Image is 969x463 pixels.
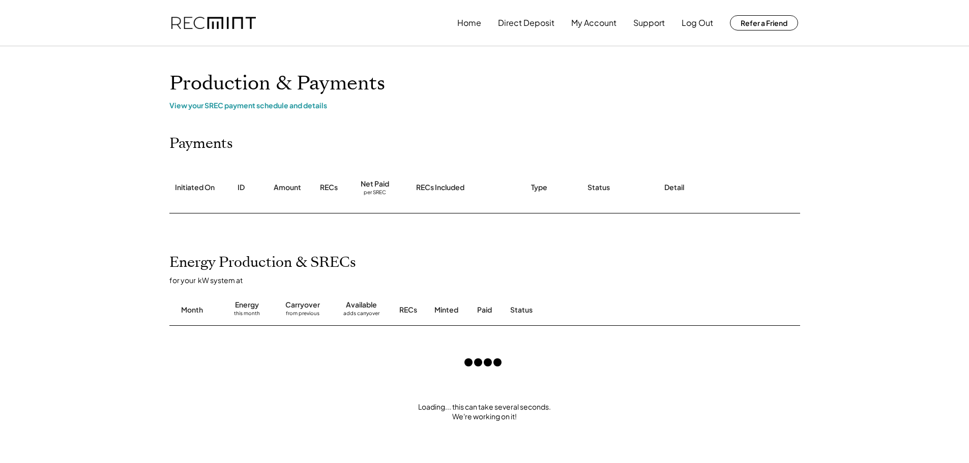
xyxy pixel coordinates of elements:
[531,182,547,193] div: Type
[234,310,260,320] div: this month
[169,254,356,271] h2: Energy Production & SRECs
[171,17,256,29] img: recmint-logotype%403x.png
[664,182,684,193] div: Detail
[274,182,301,193] div: Amount
[181,305,203,315] div: Month
[364,189,386,197] div: per SREC
[320,182,338,193] div: RECs
[169,275,810,285] div: for your kW system at
[238,182,245,193] div: ID
[477,305,492,315] div: Paid
[571,13,616,33] button: My Account
[286,310,319,320] div: from previous
[159,402,810,422] div: Loading... this can take several seconds. We're working on it!
[416,182,464,193] div: RECs Included
[682,13,713,33] button: Log Out
[361,179,389,189] div: Net Paid
[633,13,665,33] button: Support
[457,13,481,33] button: Home
[434,305,458,315] div: Minted
[498,13,554,33] button: Direct Deposit
[169,72,800,96] h1: Production & Payments
[399,305,417,315] div: RECs
[343,310,379,320] div: adds carryover
[588,182,610,193] div: Status
[169,135,233,152] h2: Payments
[169,101,800,110] div: View your SREC payment schedule and details
[730,15,798,30] button: Refer a Friend
[510,305,683,315] div: Status
[346,300,377,310] div: Available
[235,300,259,310] div: Energy
[285,300,320,310] div: Carryover
[175,182,215,193] div: Initiated On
